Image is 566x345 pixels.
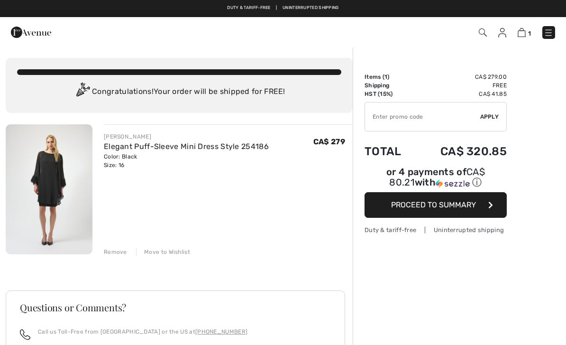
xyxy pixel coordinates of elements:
[38,327,247,336] p: Call us Toll-Free from [GEOGRAPHIC_DATA] or the US at
[518,28,526,37] img: Shopping Bag
[518,27,531,38] a: 1
[313,137,345,146] span: CA$ 279
[365,81,415,90] td: Shipping
[384,74,387,80] span: 1
[20,303,331,312] h3: Questions or Comments?
[365,225,507,234] div: Duty & tariff-free | Uninterrupted shipping
[365,168,507,192] div: or 4 payments ofCA$ 80.21withSezzle Click to learn more about Sezzle
[195,328,247,335] a: [PHONE_NUMBER]
[415,73,507,81] td: CA$ 279.00
[11,23,51,42] img: 1ère Avenue
[104,132,269,141] div: [PERSON_NAME]
[365,192,507,218] button: Proceed to Summary
[136,248,190,256] div: Move to Wishlist
[365,73,415,81] td: Items ( )
[20,329,30,340] img: call
[544,28,553,37] img: Menu
[436,179,470,188] img: Sezzle
[17,83,341,102] div: Congratulations! Your order will be shipped for FREE!
[415,81,507,90] td: Free
[480,112,499,121] span: Apply
[391,200,476,209] span: Proceed to Summary
[11,27,51,36] a: 1ère Avenue
[104,152,269,169] div: Color: Black Size: 16
[365,90,415,98] td: HST (15%)
[104,142,269,151] a: Elegant Puff-Sleeve Mini Dress Style 254186
[73,83,92,102] img: Congratulation2.svg
[365,135,415,168] td: Total
[415,135,507,168] td: CA$ 320.85
[6,124,92,254] img: Elegant Puff-Sleeve Mini Dress Style 254186
[365,168,507,189] div: or 4 payments of with
[528,30,531,37] span: 1
[498,28,506,37] img: My Info
[479,28,487,37] img: Search
[104,248,127,256] div: Remove
[365,103,480,131] input: Promo code
[415,90,507,98] td: CA$ 41.85
[389,166,485,188] span: CA$ 80.21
